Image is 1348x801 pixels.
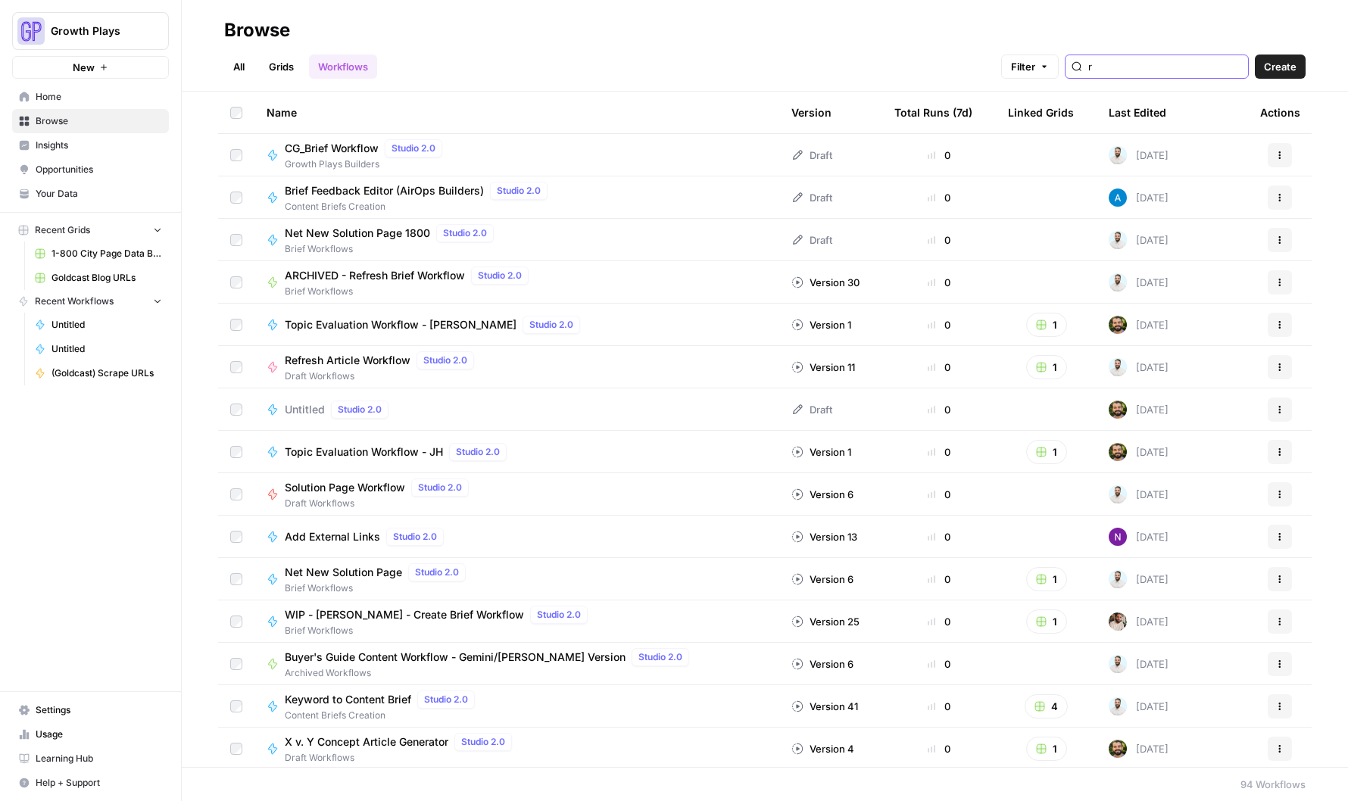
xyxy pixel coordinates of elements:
[894,656,984,672] div: 0
[28,313,169,337] a: Untitled
[1109,273,1169,291] div: [DATE]
[1109,485,1169,503] div: [DATE]
[267,563,767,595] a: Net New Solution PageStudio 2.0Brief Workflows
[28,337,169,361] a: Untitled
[1026,737,1067,761] button: 1
[791,487,853,502] div: Version 6
[36,752,162,765] span: Learning Hub
[791,148,832,163] div: Draft
[285,157,448,171] span: Growth Plays Builders
[285,444,443,460] span: Topic Evaluation Workflow - JH
[791,656,853,672] div: Version 6
[1026,440,1067,464] button: 1
[894,317,984,332] div: 0
[1109,443,1169,461] div: [DATE]
[1026,355,1067,379] button: 1
[791,190,832,205] div: Draft
[478,269,522,282] span: Studio 2.0
[456,445,500,459] span: Studio 2.0
[267,266,767,298] a: ARCHIVED - Refresh Brief WorkflowStudio 2.0Brief Workflows
[17,17,45,45] img: Growth Plays Logo
[894,402,984,417] div: 0
[267,733,767,765] a: X v. Y Concept Article GeneratorStudio 2.0Draft Workflows
[1109,612,1127,631] img: 09vqwntjgx3gjwz4ea1r9l7sj8gc
[894,487,984,502] div: 0
[12,722,169,746] a: Usage
[1109,189,1169,207] div: [DATE]
[260,55,303,79] a: Grids
[285,497,475,510] span: Draft Workflows
[1109,485,1127,503] img: odyn83o5p1wan4k8cy2vh2ud1j9q
[1025,694,1068,718] button: 4
[791,529,857,544] div: Version 13
[28,242,169,266] a: 1-800 City Page Data Batch 5
[894,92,972,133] div: Total Runs (7d)
[267,690,767,722] a: Keyword to Content BriefStudio 2.0Content Briefs Creation
[1109,697,1169,715] div: [DATE]
[1109,400,1127,419] img: 7n9g0vcyosf9m799tx179q68c4d8
[1109,231,1127,249] img: odyn83o5p1wan4k8cy2vh2ud1j9q
[529,318,573,332] span: Studio 2.0
[1026,567,1067,591] button: 1
[1109,358,1127,376] img: odyn83o5p1wan4k8cy2vh2ud1j9q
[894,614,984,629] div: 0
[51,318,162,332] span: Untitled
[1109,740,1127,758] img: 7n9g0vcyosf9m799tx179q68c4d8
[894,360,984,375] div: 0
[1011,59,1035,74] span: Filter
[393,530,437,544] span: Studio 2.0
[1109,189,1127,207] img: o3cqybgnmipr355j8nz4zpq1mc6x
[267,478,767,510] a: Solution Page WorkflowStudio 2.0Draft Workflows
[285,285,535,298] span: Brief Workflows
[1088,59,1242,74] input: Search
[894,741,984,756] div: 0
[36,139,162,152] span: Insights
[267,606,767,637] a: WIP - [PERSON_NAME] - Create Brief WorkflowStudio 2.0Brief Workflows
[267,92,767,133] div: Name
[12,157,169,182] a: Opportunities
[1264,59,1297,74] span: Create
[1109,528,1127,546] img: kedmmdess6i2jj5txyq6cw0yj4oc
[1240,777,1306,792] div: 94 Workflows
[285,200,554,213] span: Content Briefs Creation
[1109,740,1169,758] div: [DATE]
[285,734,448,750] span: X v. Y Concept Article Generator
[285,607,524,622] span: WIP - [PERSON_NAME] - Create Brief Workflow
[1026,313,1067,337] button: 1
[1109,400,1169,419] div: [DATE]
[443,226,487,240] span: Studio 2.0
[497,184,541,198] span: Studio 2.0
[35,223,90,237] span: Recent Grids
[1109,655,1169,673] div: [DATE]
[36,187,162,201] span: Your Data
[51,271,162,285] span: Goldcast Blog URLs
[12,182,169,206] a: Your Data
[791,444,851,460] div: Version 1
[12,219,169,242] button: Recent Grids
[36,703,162,717] span: Settings
[36,114,162,128] span: Browse
[12,85,169,109] a: Home
[424,693,468,706] span: Studio 2.0
[267,139,767,171] a: CG_Brief WorkflowStudio 2.0Growth Plays Builders
[309,55,377,79] a: Workflows
[1109,697,1127,715] img: odyn83o5p1wan4k8cy2vh2ud1j9q
[12,109,169,133] a: Browse
[1255,55,1306,79] button: Create
[285,268,465,283] span: ARCHIVED - Refresh Brief Workflow
[1109,92,1166,133] div: Last Edited
[1109,146,1127,164] img: odyn83o5p1wan4k8cy2vh2ud1j9q
[28,266,169,290] a: Goldcast Blog URLs
[461,735,505,749] span: Studio 2.0
[791,92,832,133] div: Version
[1008,92,1074,133] div: Linked Grids
[537,608,581,622] span: Studio 2.0
[267,316,767,334] a: Topic Evaluation Workflow - [PERSON_NAME]Studio 2.0
[51,23,142,39] span: Growth Plays
[12,290,169,313] button: Recent Workflows
[1026,609,1067,634] button: 1
[1001,55,1059,79] button: Filter
[1109,273,1127,291] img: odyn83o5p1wan4k8cy2vh2ud1j9q
[791,572,853,587] div: Version 6
[28,361,169,385] a: (Goldcast) Scrape URLs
